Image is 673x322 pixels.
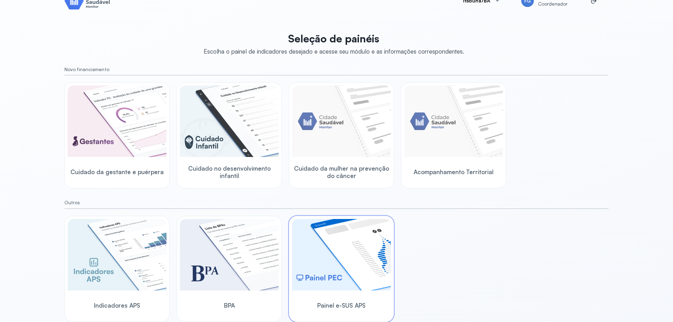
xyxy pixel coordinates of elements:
[64,67,609,73] small: Novo financiamento
[404,85,503,157] img: placeholder-module-ilustration.png
[224,302,235,309] span: BPA
[68,85,166,157] img: pregnants.png
[292,219,391,290] img: pec-panel.png
[204,48,464,55] div: Escolha o painel de indicadores desejado e acesse seu módulo e as informações correspondentes.
[204,32,464,45] p: Seleção de painéis
[414,168,494,176] span: Acompanhamento Territorial
[180,219,279,290] img: bpa.png
[64,200,609,206] small: Outros
[292,165,391,180] span: Cuidado da mulher na prevenção do câncer
[317,302,366,309] span: Painel e-SUS APS
[70,168,164,176] span: Cuidado da gestante e puérpera
[180,165,279,180] span: Cuidado no desenvolvimento infantil
[94,302,140,309] span: Indicadores APS
[180,85,279,157] img: child-development.png
[68,219,166,290] img: aps-indicators.png
[538,1,582,7] span: Coordenador
[292,85,391,157] img: placeholder-module-ilustration.png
